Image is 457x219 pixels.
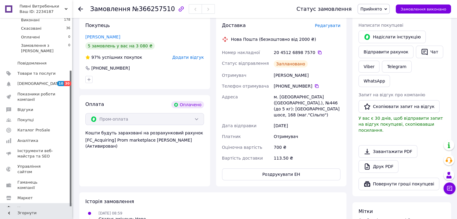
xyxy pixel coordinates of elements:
a: Telegram [382,61,411,73]
span: Платник [222,134,241,139]
div: Ваш ID: 2234187 [20,9,72,14]
button: Повернути гроші покупцеві [358,178,439,190]
span: Управління сайтом [17,164,56,175]
div: Заплановано [274,60,308,67]
button: Надіслати інструкцію [358,31,426,43]
span: Прийнято [360,7,382,11]
span: 36 [66,26,70,31]
button: Скопіювати запит на відгук [358,100,440,113]
span: Запит на відгук про компанію [358,92,425,97]
div: [PHONE_NUMBER] [274,83,340,89]
button: Відправити рахунок [358,46,413,58]
div: [PERSON_NAME] [273,70,342,81]
div: м. [GEOGRAPHIC_DATA] ([GEOGRAPHIC_DATA].), №446 (до 5 кг): [GEOGRAPHIC_DATA] шосе, 168 (маг."Сіль... [273,91,342,120]
div: Статус замовлення [297,6,352,12]
div: успішних покупок [85,54,142,60]
span: Відгуки [17,107,33,112]
button: Роздрукувати ЕН [222,168,341,180]
span: У вас є 30 днів, щоб відправити запит на відгук покупцеві, скопіювавши посилання. [358,116,443,133]
span: Замовлення з [PERSON_NAME] [21,43,68,54]
div: Повернутися назад [78,6,83,12]
span: Гаманець компанії [17,180,56,190]
span: 30 [64,81,71,86]
span: Маркет [17,195,33,201]
span: 0 [68,43,70,54]
button: Замовлення виконано [396,4,451,13]
span: 10 [57,81,64,86]
span: Замовлення виконано [401,7,446,11]
span: [DEMOGRAPHIC_DATA] [17,81,62,86]
span: Оплачені [21,34,40,40]
span: Замовлення [90,5,130,13]
div: Кошти будуть зараховані на розрахунковий рахунок [85,130,204,149]
span: Доставка [222,22,246,28]
span: Отримувач [222,73,246,78]
span: Покупець [85,22,110,28]
span: Дата відправки [222,123,257,128]
span: Телефон отримувача [222,84,269,88]
span: Налаштування [17,205,48,211]
span: Показники роботи компанії [17,91,56,102]
span: 0 [68,34,70,40]
div: Отримувач [273,131,342,142]
a: Завантажити PDF [358,145,417,158]
span: Написати покупцеві [358,23,403,28]
span: Адреса [222,94,238,99]
div: Нова Пошта (безкоштовно від 2000 ₴) [230,36,318,42]
span: Аналітика [17,138,38,143]
div: 5 замовлень у вас на 3 080 ₴ [85,42,155,49]
span: 178 [64,17,70,23]
span: Оціночна вартість [222,145,262,150]
div: 700 ₴ [273,142,342,153]
button: Чат з покупцем [443,182,455,194]
a: [PERSON_NAME] [85,34,120,39]
span: Каталог ProSale [17,127,50,133]
span: Історія замовлення [85,199,134,204]
span: [DATE] 08:59 [99,211,122,215]
span: Вартість доставки [222,156,263,160]
div: [PHONE_NUMBER] [91,65,130,71]
span: Покупці [17,117,34,123]
span: Товари та послуги [17,71,56,76]
div: Оплачено [171,101,204,108]
a: Viber [358,61,379,73]
span: Мітки [358,208,373,214]
span: Скасовані [21,26,41,31]
span: Інструменти веб-майстра та SEO [17,148,56,159]
span: Додати відгук [172,55,204,60]
a: Друк PDF [358,160,398,173]
div: 113.50 ₴ [273,153,342,163]
span: Повідомлення [17,61,47,66]
span: Виконані [21,17,40,23]
div: 20 4512 6898 7570 [274,49,340,55]
span: Пивні Витребеньки [20,4,65,9]
div: [DATE] [273,120,342,131]
div: [FC_Acquiring] Prom marketplace [PERSON_NAME] (Активирован) [85,137,204,149]
span: Номер накладної [222,50,260,55]
span: 97% [91,55,101,60]
span: Редагувати [315,23,340,28]
span: №366257510 [132,5,175,13]
span: Оплата [85,101,104,107]
a: WhatsApp [358,75,390,87]
button: Чат [416,46,443,58]
span: Статус відправлення [222,61,269,66]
